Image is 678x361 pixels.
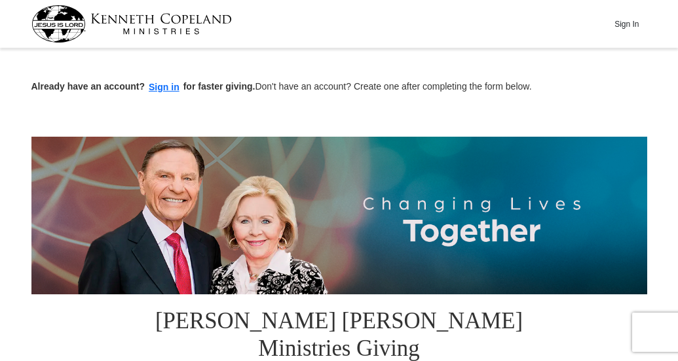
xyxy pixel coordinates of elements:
p: Don't have an account? Create one after completing the form below. [31,80,647,95]
button: Sign in [145,80,183,95]
img: kcm-header-logo.svg [31,5,232,43]
button: Sign In [607,14,647,34]
strong: Already have an account? for faster giving. [31,81,255,92]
